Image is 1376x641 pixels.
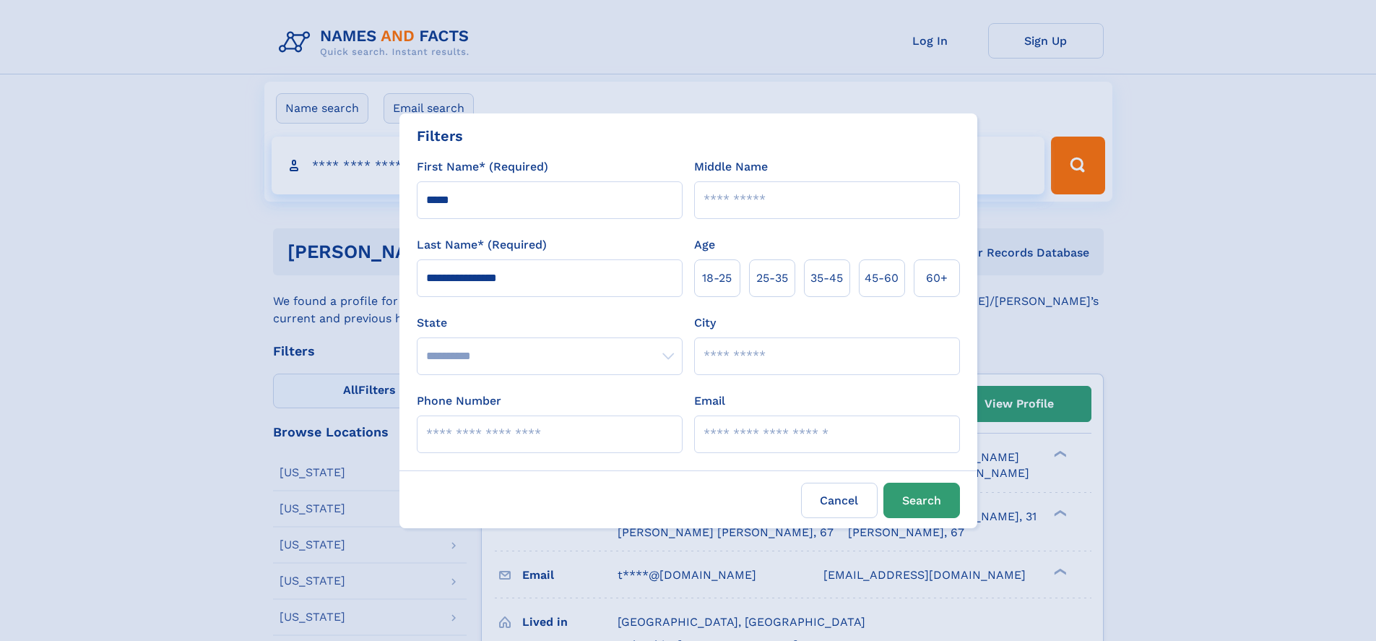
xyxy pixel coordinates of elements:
label: Middle Name [694,158,768,176]
span: 18‑25 [702,270,732,287]
span: 25‑35 [756,270,788,287]
label: State [417,314,683,332]
label: First Name* (Required) [417,158,548,176]
label: Phone Number [417,392,501,410]
label: Email [694,392,725,410]
span: 45‑60 [865,270,899,287]
span: 60+ [926,270,948,287]
label: Cancel [801,483,878,518]
label: Age [694,236,715,254]
button: Search [883,483,960,518]
span: 35‑45 [810,270,843,287]
div: Filters [417,125,463,147]
label: Last Name* (Required) [417,236,547,254]
label: City [694,314,716,332]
